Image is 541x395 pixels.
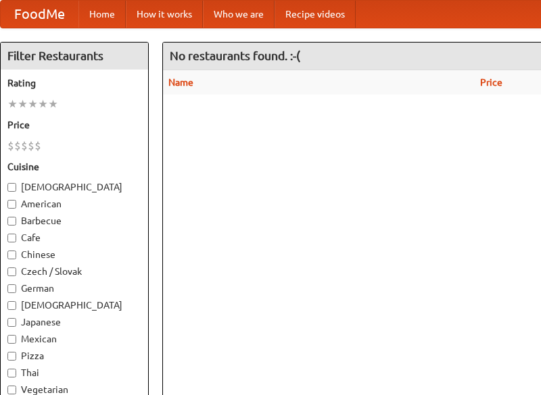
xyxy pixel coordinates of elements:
h5: Rating [7,76,141,90]
label: American [7,197,141,211]
li: $ [21,138,28,153]
input: [DEMOGRAPHIC_DATA] [7,183,16,192]
label: [DEMOGRAPHIC_DATA] [7,298,141,312]
li: $ [28,138,34,153]
label: Czech / Slovak [7,265,141,278]
label: Barbecue [7,214,141,228]
li: ★ [18,97,28,111]
a: FoodMe [1,1,78,28]
a: Home [78,1,126,28]
li: ★ [7,97,18,111]
label: Cafe [7,231,141,244]
input: [DEMOGRAPHIC_DATA] [7,301,16,310]
label: [DEMOGRAPHIC_DATA] [7,180,141,194]
label: Pizza [7,349,141,363]
label: Japanese [7,315,141,329]
input: Czech / Slovak [7,267,16,276]
input: Japanese [7,318,16,327]
input: Cafe [7,234,16,242]
input: Pizza [7,352,16,361]
li: ★ [28,97,38,111]
ng-pluralize: No restaurants found. :-( [170,49,300,62]
input: Mexican [7,335,16,344]
label: Mexican [7,332,141,346]
a: Who we are [203,1,275,28]
input: German [7,284,16,293]
a: Price [480,77,502,88]
input: Barbecue [7,217,16,226]
li: $ [34,138,41,153]
input: Thai [7,369,16,377]
h5: Price [7,118,141,132]
input: Chinese [7,251,16,259]
input: Vegetarian [7,386,16,394]
h4: Filter Restaurants [1,43,148,70]
a: How it works [126,1,203,28]
label: German [7,282,141,295]
label: Chinese [7,248,141,261]
li: ★ [38,97,48,111]
li: $ [14,138,21,153]
a: Name [168,77,193,88]
li: ★ [48,97,58,111]
label: Thai [7,366,141,379]
a: Recipe videos [275,1,356,28]
li: $ [7,138,14,153]
h5: Cuisine [7,160,141,174]
input: American [7,200,16,209]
